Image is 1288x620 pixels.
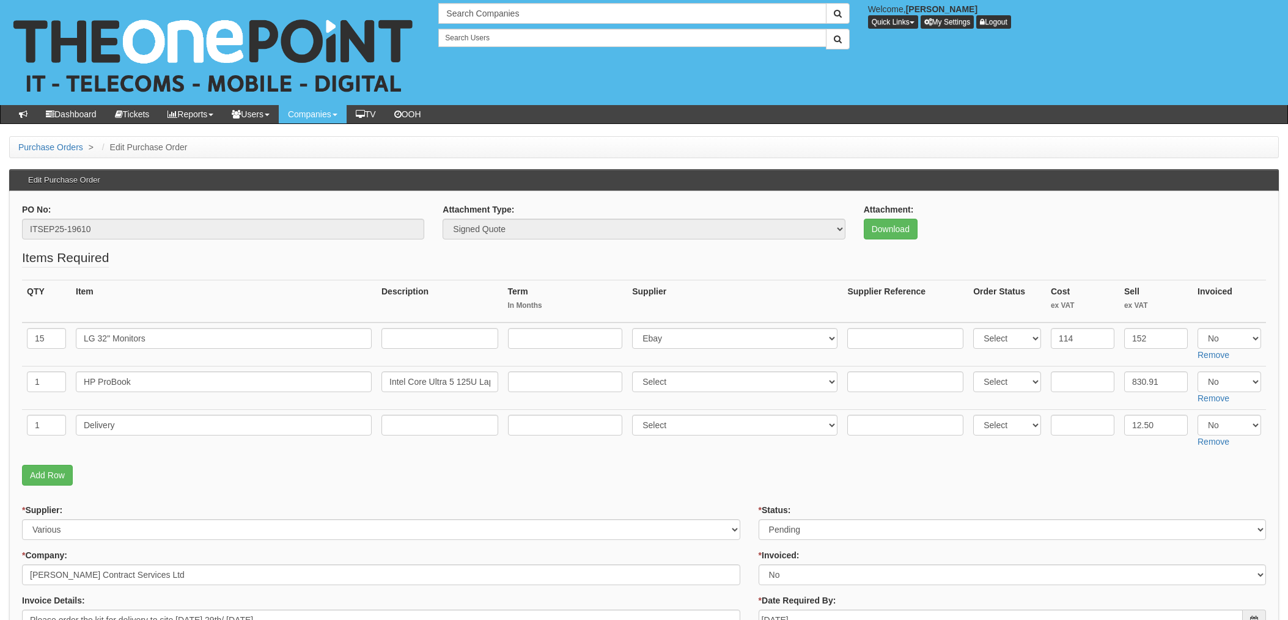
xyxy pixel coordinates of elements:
[443,203,514,216] label: Attachment Type:
[377,280,503,323] th: Description
[508,301,623,311] small: In Months
[86,142,97,152] span: >
[22,465,73,486] a: Add Row
[759,504,791,516] label: Status:
[1198,437,1229,447] a: Remove
[1198,393,1229,403] a: Remove
[22,170,106,191] h3: Edit Purchase Order
[22,249,109,268] legend: Items Required
[842,280,968,323] th: Supplier Reference
[503,280,628,323] th: Term
[1198,350,1229,360] a: Remove
[71,280,377,323] th: Item
[968,280,1046,323] th: Order Status
[22,203,51,216] label: PO No:
[18,142,83,152] a: Purchase Orders
[627,280,842,323] th: Supplier
[1193,280,1266,323] th: Invoiced
[1124,301,1188,311] small: ex VAT
[37,105,106,123] a: Dashboard
[385,105,430,123] a: OOH
[347,105,385,123] a: TV
[106,105,159,123] a: Tickets
[976,15,1011,29] a: Logout
[1046,280,1119,323] th: Cost
[906,4,977,14] b: [PERSON_NAME]
[859,3,1288,29] div: Welcome,
[438,29,826,47] input: Search Users
[921,15,974,29] a: My Settings
[864,219,918,239] a: Download
[759,594,836,607] label: Date Required By:
[864,203,914,216] label: Attachment:
[22,549,67,561] label: Company:
[158,105,223,123] a: Reports
[22,280,71,323] th: QTY
[868,15,918,29] button: Quick Links
[1051,301,1114,311] small: ex VAT
[438,3,826,24] input: Search Companies
[22,594,85,607] label: Invoice Details:
[279,105,347,123] a: Companies
[1119,280,1193,323] th: Sell
[759,549,800,561] label: Invoiced:
[223,105,279,123] a: Users
[22,504,62,516] label: Supplier:
[99,141,188,153] li: Edit Purchase Order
